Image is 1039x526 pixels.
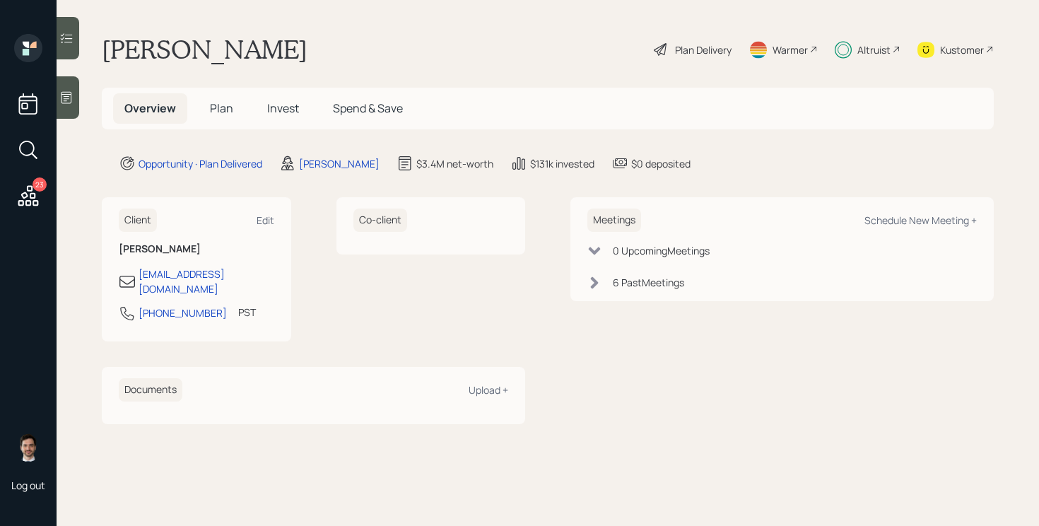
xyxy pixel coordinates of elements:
[119,378,182,402] h6: Documents
[33,177,47,192] div: 23
[11,479,45,492] div: Log out
[631,156,691,171] div: $0 deposited
[119,209,157,232] h6: Client
[353,209,407,232] h6: Co-client
[124,100,176,116] span: Overview
[102,34,307,65] h1: [PERSON_NAME]
[864,214,977,227] div: Schedule New Meeting +
[416,156,493,171] div: $3.4M net-worth
[530,156,594,171] div: $131k invested
[267,100,299,116] span: Invest
[139,156,262,171] div: Opportunity · Plan Delivered
[333,100,403,116] span: Spend & Save
[210,100,233,116] span: Plan
[940,42,984,57] div: Kustomer
[587,209,641,232] h6: Meetings
[119,243,274,255] h6: [PERSON_NAME]
[675,42,732,57] div: Plan Delivery
[139,305,227,320] div: [PHONE_NUMBER]
[299,156,380,171] div: [PERSON_NAME]
[613,275,684,290] div: 6 Past Meeting s
[238,305,256,320] div: PST
[857,42,891,57] div: Altruist
[469,383,508,397] div: Upload +
[14,433,42,462] img: jonah-coleman-headshot.png
[257,214,274,227] div: Edit
[773,42,808,57] div: Warmer
[139,267,274,296] div: [EMAIL_ADDRESS][DOMAIN_NAME]
[613,243,710,258] div: 0 Upcoming Meeting s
